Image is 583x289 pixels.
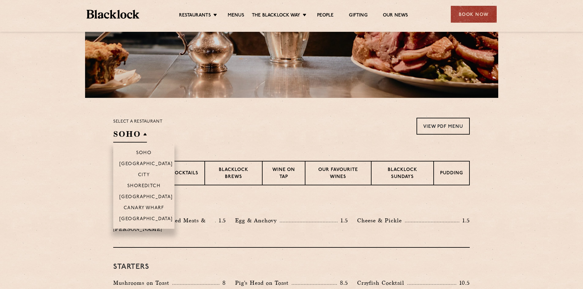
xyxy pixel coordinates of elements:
p: Crayfish Cocktail [357,279,407,287]
p: 1.5 [338,217,348,224]
a: Menus [228,13,244,19]
p: [GEOGRAPHIC_DATA] [119,161,173,168]
p: City [138,172,150,179]
a: Our News [383,13,408,19]
p: 8.5 [337,279,348,287]
p: Select a restaurant [113,118,163,126]
h3: Starters [113,263,470,271]
p: Soho [136,150,152,157]
a: Restaurants [179,13,211,19]
p: Wine on Tap [269,167,299,181]
p: 1.5 [459,217,470,224]
p: Mushrooms on Toast [113,279,172,287]
a: People [317,13,334,19]
p: Pudding [440,170,463,178]
p: [GEOGRAPHIC_DATA] [119,195,173,201]
p: Blacklock Brews [211,167,256,181]
div: Book Now [451,6,497,23]
p: Egg & Anchovy [235,216,280,225]
a: The Blacklock Way [252,13,300,19]
p: Blacklock Sundays [378,167,427,181]
p: 8 [219,279,226,287]
p: 10.5 [456,279,470,287]
p: Canary Wharf [124,206,164,212]
a: View PDF Menu [417,118,470,135]
p: Our favourite wines [312,167,364,181]
p: Cheese & Pickle [357,216,405,225]
p: Shoreditch [127,183,161,190]
h2: SOHO [113,129,147,143]
p: [GEOGRAPHIC_DATA] [119,217,173,223]
h3: Pre Chop Bites [113,201,470,209]
p: Pig's Head on Toast [235,279,292,287]
a: Gifting [349,13,367,19]
p: Cocktails [171,170,198,178]
img: BL_Textured_Logo-footer-cropped.svg [87,10,140,19]
p: 1.5 [216,217,226,224]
